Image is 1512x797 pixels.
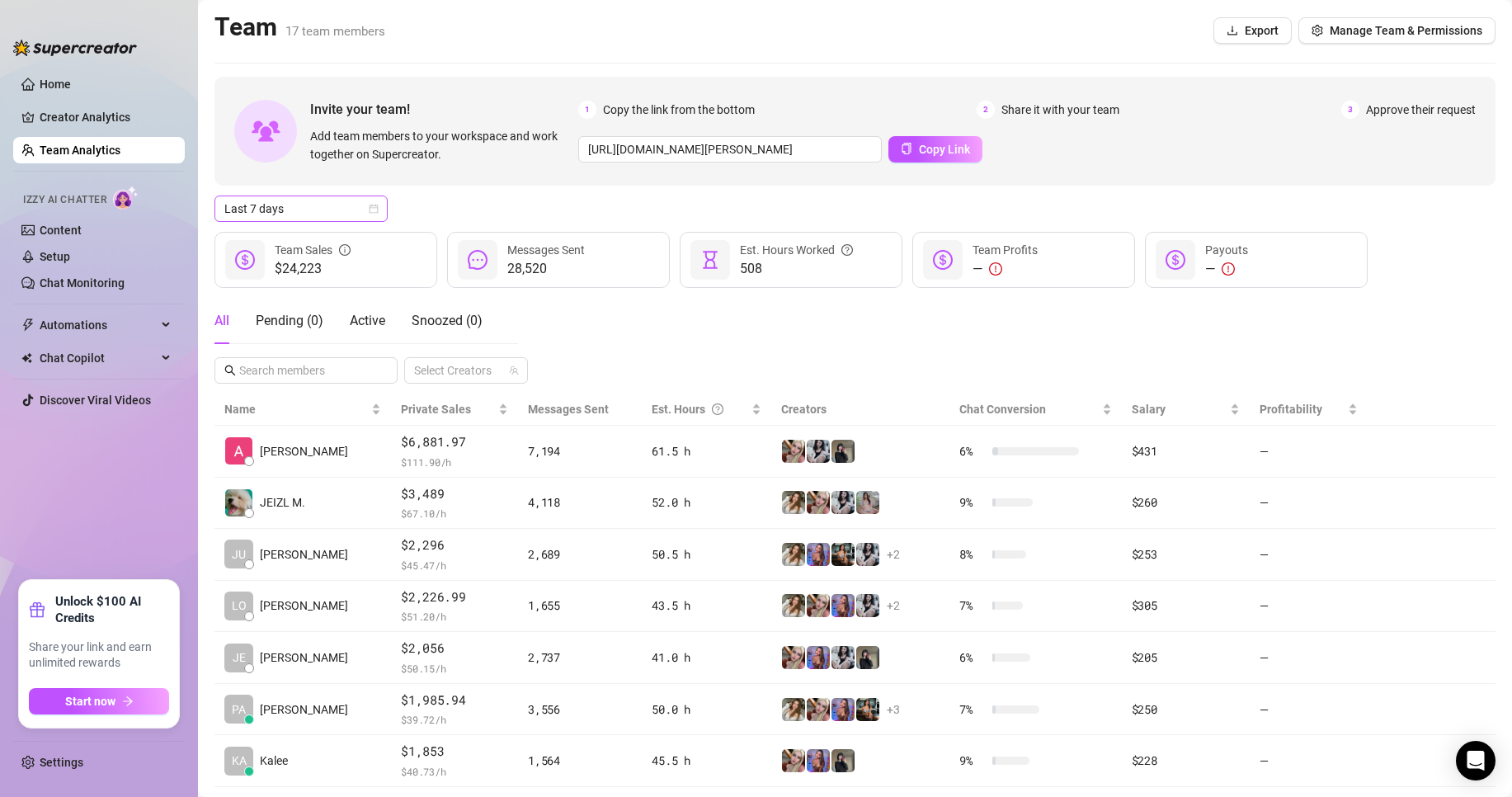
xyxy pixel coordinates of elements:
span: $ 50.15 /h [401,660,508,677]
td: — [1250,478,1368,530]
span: $ 111.90 /h [401,454,508,470]
div: 61.5 h [652,442,761,460]
span: $2,056 [401,639,508,658]
img: Ava [831,698,855,721]
img: JEIZL MALLARI [225,489,252,516]
span: question-circle [712,400,723,418]
div: 52.0 h [652,493,761,512]
span: 7 % [959,700,986,719]
span: question-circle [841,241,853,259]
span: $2,296 [401,535,508,555]
span: Approve their request [1366,101,1476,119]
span: $1,853 [401,742,508,762]
span: 7 % [959,597,986,615]
img: Sadie [856,543,879,566]
img: Paige [782,543,805,566]
span: Share your link and earn unlimited rewards [29,639,169,672]
span: $ 40.73 /h [401,763,508,780]
span: 3 [1341,101,1359,119]
span: [PERSON_NAME] [260,597,348,615]
img: Anna [782,646,805,669]
div: 50.5 h [652,545,761,564]
span: Invite your team! [310,99,578,120]
span: copy [901,143,912,154]
div: Pending ( 0 ) [256,311,323,331]
input: Search members [239,361,374,380]
img: Sadie [807,440,830,463]
span: 9 % [959,493,986,512]
button: Start nowarrow-right [29,688,169,714]
img: AI Chatter [113,186,139,210]
a: Discover Viral Videos [40,394,151,407]
span: info-circle [339,241,351,259]
span: JE [233,648,246,667]
span: 9 % [959,752,986,770]
span: JU [232,545,246,564]
img: logo-BBDzfeDw.svg [13,40,137,56]
img: Ava [807,646,830,669]
img: Ava [831,543,855,566]
span: setting [1312,25,1323,36]
strong: Unlock $100 AI Credits [55,593,169,626]
span: 28,520 [507,259,585,279]
div: $431 [1132,442,1240,460]
td: — [1250,632,1368,684]
span: Name [224,400,368,418]
span: Team Profits [973,243,1038,257]
div: Est. Hours [652,400,747,418]
div: Est. Hours Worked [740,241,853,259]
span: $6,881.97 [401,432,508,452]
span: search [224,365,236,376]
span: Salary [1132,403,1166,416]
td: — [1250,529,1368,581]
span: $24,223 [275,259,351,279]
span: JEIZL M. [260,493,305,512]
span: message [468,250,488,270]
img: Anna [782,440,805,463]
h2: Team [214,12,385,43]
span: Messages Sent [507,243,585,257]
span: LO [232,597,247,615]
img: Ava [807,543,830,566]
span: + 2 [887,597,900,615]
span: arrow-right [122,696,134,707]
span: Chat Copilot [40,345,157,371]
img: Paige [782,594,805,617]
div: — [1205,259,1248,279]
div: Team Sales [275,241,351,259]
span: 1 [578,101,596,119]
img: Anna [807,594,830,617]
div: 43.5 h [652,597,761,615]
span: Manage Team & Permissions [1330,24,1482,37]
span: [PERSON_NAME] [260,700,348,719]
div: $250 [1132,700,1240,719]
span: $3,489 [401,484,508,504]
span: 2 [977,101,995,119]
div: 50.0 h [652,700,761,719]
div: 1,655 [528,597,632,615]
div: $228 [1132,752,1240,770]
span: exclamation-circle [989,262,1002,276]
th: Name [214,394,391,426]
span: $1,985.94 [401,691,508,710]
div: 7,194 [528,442,632,460]
a: Home [40,78,71,91]
td: — [1250,581,1368,633]
div: $260 [1132,493,1240,512]
a: Creator Analytics [40,104,172,130]
span: dollar-circle [1166,250,1185,270]
span: $ 39.72 /h [401,711,508,728]
span: Chat Conversion [959,403,1046,416]
span: $2,226.99 [401,587,508,607]
td: — [1250,735,1368,787]
a: Chat Monitoring [40,276,125,290]
span: [PERSON_NAME] [260,648,348,667]
a: Content [40,224,82,237]
a: Settings [40,756,83,769]
div: 1,564 [528,752,632,770]
span: Copy Link [919,143,970,156]
span: gift [29,601,45,618]
div: $305 [1132,597,1240,615]
span: Izzy AI Chatter [23,192,106,208]
img: Alexicon Ortiag… [225,437,252,465]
